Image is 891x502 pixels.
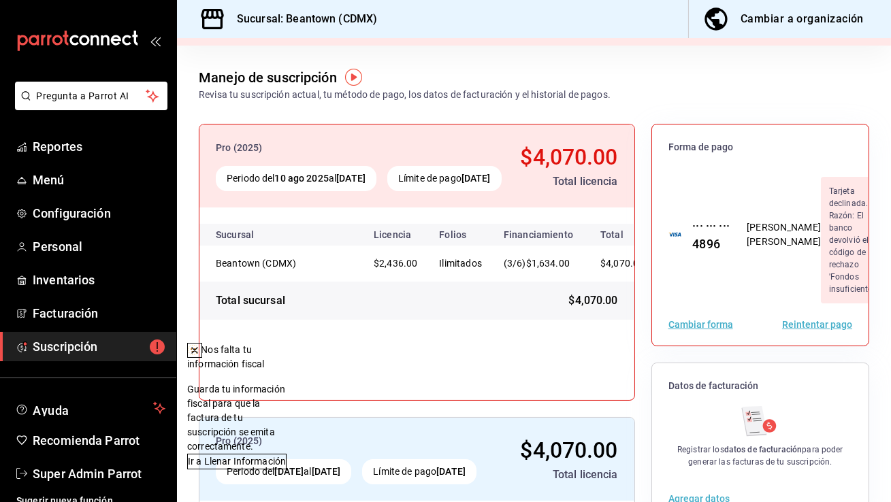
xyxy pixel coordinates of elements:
div: Pro (2025) [216,141,506,155]
div: Registrar los para poder generar las facturas de tu suscripción. [668,444,852,468]
strong: [DATE] [274,466,304,477]
div: Total sucursal [216,292,285,309]
a: Pregunta a Parrot AI [10,99,167,113]
p: Guarda tu información fiscal para que la factura de tu suscripción se emita correctamente. [187,382,287,454]
span: $4,070.00 [568,292,617,309]
div: [PERSON_NAME] [PERSON_NAME] [747,220,821,249]
span: $4,070.00 [520,437,617,463]
span: Suscripción [33,337,165,356]
th: Folios [428,224,493,246]
th: Licencia [363,224,428,246]
div: Revisa tu suscripción actual, tu método de pago, los datos de facturación y el historial de pagos. [199,88,611,102]
div: Límite de pago [362,459,476,484]
div: (3/6) [504,256,573,271]
strong: [DATE] [336,173,366,184]
div: Manejo de suscripción [199,67,337,88]
span: Configuración [33,204,165,222]
div: Cambiar a organización [741,10,864,29]
span: Super Admin Parrot [33,465,165,483]
div: Tarjeta declinada. Razón: El banco devolvió el código de rechazo 'Fondos insuficientes'. [821,177,888,303]
button: Reintentar pago [782,320,852,329]
div: Total licencia [504,467,617,483]
span: Inventarios [33,271,165,289]
img: Tooltip marker [345,69,362,86]
div: Periodo del al [216,166,376,191]
div: Pro (2025) [216,434,493,448]
th: Financiamiento [493,224,584,246]
span: Personal [33,237,165,256]
strong: [DATE] [461,173,491,184]
button: Ir a Llenar Información [187,454,287,469]
th: Total [584,224,666,246]
span: Forma de pago [668,141,852,154]
span: $4,070.00 [600,258,644,269]
span: Facturación [33,304,165,322]
strong: 10 ago 2025 [274,173,328,184]
button: Cambiar forma [668,320,733,329]
h3: Sucursal: Beantown (CDMX) [226,11,377,27]
button: open_drawer_menu [150,35,161,46]
div: Límite de pago [387,166,502,191]
div: ··· ··· ··· 4896 [681,216,730,253]
button: Pregunta a Parrot AI [15,82,167,110]
span: Datos de facturación [668,380,852,392]
td: Ilimitados [428,246,493,282]
div: Periodo del al [216,459,351,484]
div: Sucursal [216,229,291,240]
strong: [DATE] [312,466,341,477]
span: Reportes [33,137,165,156]
span: $4,070.00 [520,144,617,170]
span: Ir a Llenar Información [188,454,286,469]
span: $2,436.00 [374,258,417,269]
span: $1,634.00 [526,258,570,269]
div: Beantown (CDMX) [216,256,352,270]
strong: datos de facturación [724,445,803,454]
span: Recomienda Parrot [33,431,165,450]
span: Menú [33,171,165,189]
span: Ayuda [33,400,148,416]
span: Pregunta a Parrot AI [37,89,146,103]
div: Total licencia [517,173,618,190]
div: 🫥 Nos falta tu información fiscal [187,343,287,371]
strong: [DATE] [436,466,466,477]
